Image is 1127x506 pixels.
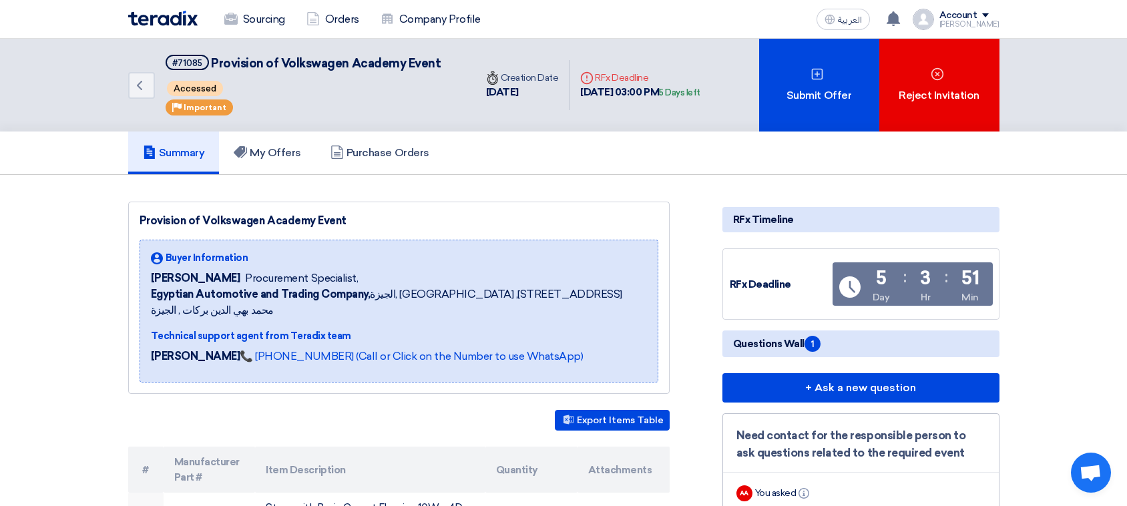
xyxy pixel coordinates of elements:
[240,350,583,362] a: 📞 [PHONE_NUMBER] (Call or Click on the Number to use WhatsApp)
[486,71,559,85] div: Creation Date
[817,9,870,30] button: العربية
[172,59,202,67] div: #71085
[578,447,670,493] th: Attachments
[580,71,700,85] div: RFx Deadline
[805,336,821,352] span: 1
[961,290,979,304] div: Min
[838,15,862,25] span: العربية
[128,132,220,174] a: Summary
[164,447,256,493] th: Manufacturer Part #
[1071,453,1111,493] a: Open chat
[151,286,647,318] span: الجيزة, [GEOGRAPHIC_DATA] ,[STREET_ADDRESS] محمد بهي الدين بركات , الجيزة
[151,288,371,300] b: Egyptian Automotive and Trading Company,
[486,85,559,100] div: [DATE]
[945,265,948,289] div: :
[151,270,240,286] span: [PERSON_NAME]
[903,265,907,289] div: :
[939,10,977,21] div: Account
[166,55,441,71] h5: Provision of Volkswagen Academy Event
[219,132,316,174] a: My Offers
[659,86,700,99] div: 5 Days left
[759,39,879,132] div: Submit Offer
[873,290,890,304] div: Day
[920,269,931,288] div: 3
[961,269,979,288] div: 51
[214,5,296,34] a: Sourcing
[555,410,670,431] button: Export Items Table
[736,427,985,461] div: Need contact for the responsible person to ask questions related to the required event
[151,329,647,343] div: Technical support agent from Teradix team
[184,103,226,112] span: Important
[128,447,164,493] th: #
[211,56,441,71] span: Provision of Volkswagen Academy Event
[876,269,887,288] div: 5
[296,5,370,34] a: Orders
[722,207,999,232] div: RFx Timeline
[921,290,930,304] div: Hr
[143,146,205,160] h5: Summary
[733,336,821,352] span: Questions Wall
[151,350,240,362] strong: [PERSON_NAME]
[316,132,444,174] a: Purchase Orders
[485,447,578,493] th: Quantity
[234,146,301,160] h5: My Offers
[939,21,999,28] div: [PERSON_NAME]
[580,85,700,100] div: [DATE] 03:00 PM
[330,146,429,160] h5: Purchase Orders
[730,277,830,292] div: RFx Deadline
[722,373,999,403] button: + Ask a new question
[167,81,223,96] span: Accessed
[245,270,358,286] span: Procurement Specialist,
[166,251,248,265] span: Buyer Information
[736,485,752,501] div: AA
[879,39,999,132] div: Reject Invitation
[913,9,934,30] img: profile_test.png
[370,5,491,34] a: Company Profile
[128,11,198,26] img: Teradix logo
[755,486,813,500] div: You asked
[255,447,485,493] th: Item Description
[140,213,658,229] div: Provision of Volkswagen Academy Event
